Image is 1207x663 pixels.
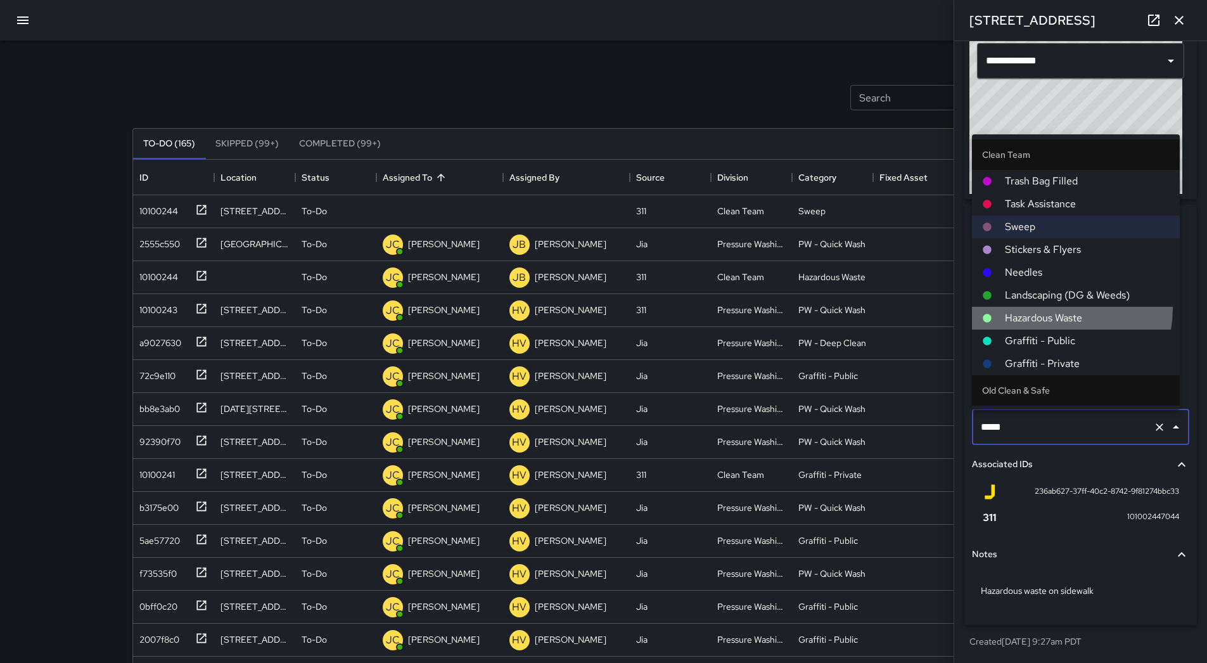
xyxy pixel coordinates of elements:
p: JB [513,270,526,285]
p: JB [513,237,526,252]
div: Category [798,160,836,195]
p: HV [512,501,527,516]
button: To-Do (165) [133,129,205,159]
p: To-Do [302,501,327,514]
div: Status [295,160,376,195]
div: Graffiti - Public [798,534,858,547]
div: 1200-1208 Market Street [220,402,289,415]
div: 5ae57720 [134,529,180,547]
div: 1286 Mission Street [220,534,289,547]
p: HV [512,303,527,318]
div: Jia [636,402,648,415]
p: [PERSON_NAME] [408,567,480,580]
p: [PERSON_NAME] [535,337,606,349]
p: HV [512,633,527,648]
p: HV [512,336,527,351]
div: Jia [636,435,648,448]
p: JC [386,534,400,549]
p: [PERSON_NAME] [408,435,480,448]
div: Pressure Washing [717,633,786,646]
div: Division [711,160,792,195]
span: Landscaping (DG & Weeds) [1005,288,1170,303]
p: HV [512,435,527,450]
p: [PERSON_NAME] [535,402,606,415]
div: Jia [636,238,648,250]
p: JC [386,336,400,351]
p: [PERSON_NAME] [408,468,480,481]
p: [PERSON_NAME] [408,534,480,547]
p: To-Do [302,304,327,316]
span: Hazardous Waste [1005,311,1170,326]
div: Pressure Washing [717,567,786,580]
div: Location [220,160,257,195]
div: Pressure Washing [717,435,786,448]
button: Completed (99+) [289,129,391,159]
p: JC [386,402,400,417]
div: 514 Minna Street [220,567,289,580]
span: Trash Bag Filled [1005,409,1170,425]
button: Sort [432,169,450,186]
div: PW - Quick Wash [798,435,865,448]
p: [PERSON_NAME] [408,402,480,415]
p: [PERSON_NAME] [535,600,606,613]
div: Graffiti - Private [798,468,862,481]
div: Assigned To [383,160,432,195]
div: 2007f8c0 [134,628,179,646]
div: 460 Natoma Street [220,370,289,382]
div: Fixed Asset [879,160,928,195]
div: PW - Quick Wash [798,238,865,250]
p: To-Do [302,271,327,283]
div: Source [630,160,711,195]
span: Graffiti - Public [1005,333,1170,349]
div: 10100244 [134,200,178,217]
div: PW - Quick Wash [798,501,865,514]
p: To-Do [302,402,327,415]
p: To-Do [302,370,327,382]
button: Skipped (99+) [205,129,289,159]
p: To-Do [302,534,327,547]
p: To-Do [302,435,327,448]
p: JC [386,633,400,648]
div: bb8e3ab0 [134,397,180,415]
p: [PERSON_NAME] [535,534,606,547]
p: HV [512,534,527,549]
p: HV [512,468,527,483]
li: Clean Team [972,139,1180,170]
div: 311 [636,468,646,481]
p: [PERSON_NAME] [408,238,480,250]
div: Pressure Washing [717,337,786,349]
div: Pressure Washing [717,501,786,514]
p: To-Do [302,567,327,580]
p: To-Do [302,600,327,613]
li: Old Clean & Safe [972,375,1180,406]
div: 469 Minna Street [220,501,289,514]
div: 311 [636,205,646,217]
div: Category [792,160,873,195]
p: [PERSON_NAME] [535,271,606,283]
div: 993 Mission Street [220,633,289,646]
div: 0bff0c20 [134,595,177,613]
div: Sweep [798,205,826,217]
p: To-Do [302,633,327,646]
div: Assigned To [376,160,503,195]
div: Assigned By [503,160,630,195]
p: To-Do [302,205,327,217]
div: 1198 Mission Street [220,337,289,349]
div: Hazardous Waste [798,271,865,283]
div: 10100244 [134,266,178,283]
p: JC [386,237,400,252]
div: a9027630 [134,331,181,349]
p: [PERSON_NAME] [535,435,606,448]
div: Status [302,160,329,195]
div: 311 [636,271,646,283]
div: Pressure Washing [717,600,786,613]
div: Jia [636,370,648,382]
div: Jia [636,501,648,514]
div: 1232 Market Street [220,238,289,250]
p: To-Do [302,337,327,349]
p: [PERSON_NAME] [535,633,606,646]
div: PW - Deep Clean [798,337,866,349]
div: Pressure Washing [717,534,786,547]
div: 92390f70 [134,430,181,448]
div: Jia [636,600,648,613]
